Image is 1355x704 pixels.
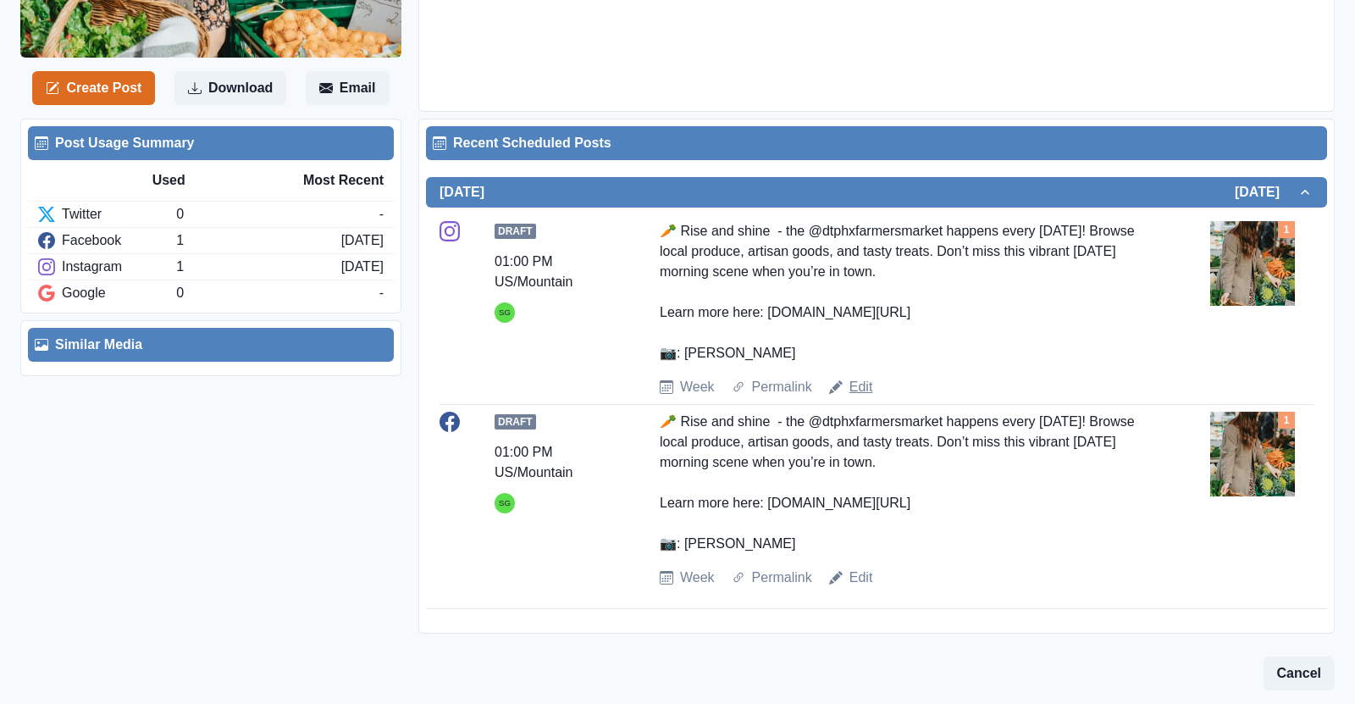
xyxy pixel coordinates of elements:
div: Recent Scheduled Posts [433,133,1320,153]
span: Draft [495,414,536,430]
div: Sarah Gleason [499,302,511,323]
span: Draft [495,224,536,239]
div: [DATE] [341,257,384,277]
div: 1 [176,230,340,251]
a: Week [680,377,715,397]
div: Similar Media [35,335,387,355]
button: Email [306,71,390,105]
div: 01:00 PM US/Mountain [495,252,598,292]
div: [DATE][DATE] [426,208,1327,608]
div: Total Media Attached [1278,221,1295,238]
div: Total Media Attached [1278,412,1295,429]
a: Edit [849,568,873,588]
div: 1 [176,257,340,277]
div: 🥕 Rise and shine - the @dtphxfarmersmarket happens every [DATE]! Browse local produce, artisan go... [660,221,1148,363]
a: Edit [849,377,873,397]
div: Most Recent [268,170,384,191]
div: 0 [176,283,379,303]
a: Permalink [752,568,812,588]
div: Instagram [38,257,176,277]
button: [DATE][DATE] [426,177,1327,208]
div: 01:00 PM US/Mountain [495,442,598,483]
div: Used [152,170,268,191]
img: vgtu7zksxa4kldnrmbgi [1210,412,1295,496]
div: - [379,204,384,225]
div: Sarah Gleason [499,493,511,513]
div: 0 [176,204,379,225]
a: Permalink [752,377,812,397]
img: vgtu7zksxa4kldnrmbgi [1210,221,1295,306]
div: Twitter [38,204,176,225]
button: Create Post [32,71,155,105]
div: [DATE] [341,230,384,251]
div: - [379,283,384,303]
h2: [DATE] [440,184,484,200]
div: 🥕 Rise and shine - the @dtphxfarmersmarket happens every [DATE]! Browse local produce, artisan go... [660,412,1148,554]
div: Google [38,283,176,303]
div: Post Usage Summary [35,133,387,153]
button: Download [174,71,286,105]
div: Facebook [38,230,176,251]
button: Cancel [1264,657,1335,690]
a: Week [680,568,715,588]
h2: [DATE] [1235,184,1297,200]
